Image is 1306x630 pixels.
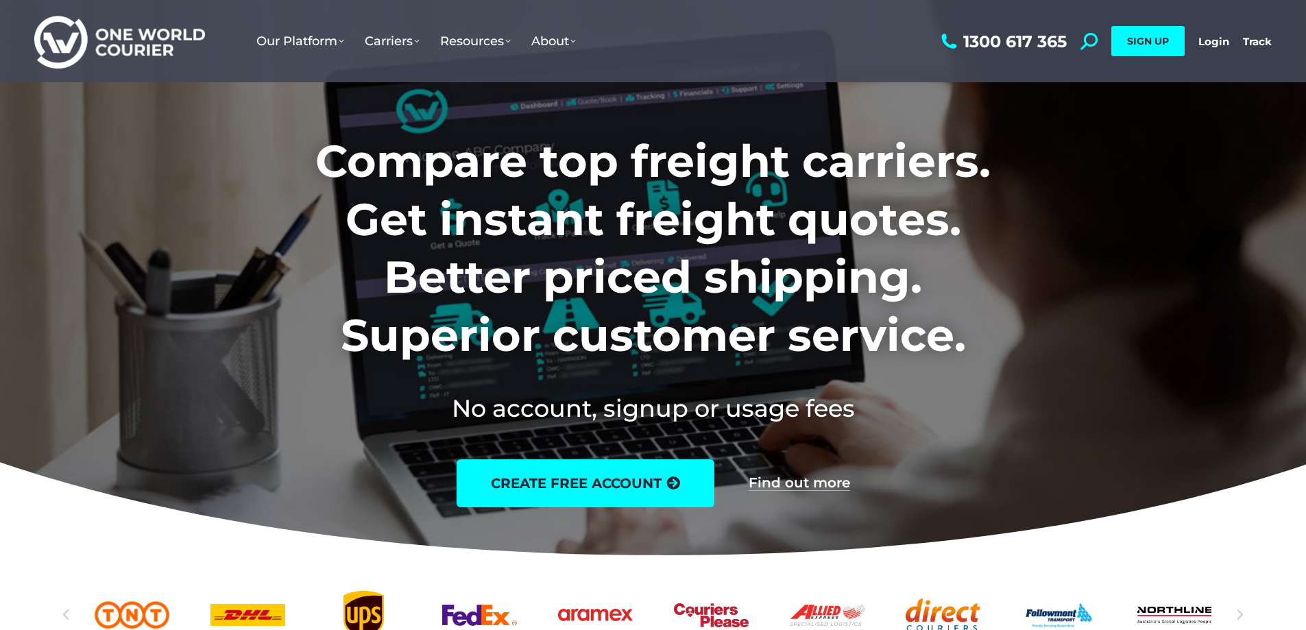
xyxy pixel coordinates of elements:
span: Carriers [365,34,420,49]
span: SIGN UP [1127,35,1169,47]
a: Track [1243,35,1272,48]
h2: No account, signup or usage fees [225,391,1081,425]
a: SIGN UP [1111,26,1185,56]
span: Our Platform [256,34,344,49]
span: About [531,34,576,49]
h1: Compare top freight carriers. Get instant freight quotes. Better priced shipping. Superior custom... [225,132,1081,364]
a: 1300 617 365 [938,33,1067,50]
a: create free account [457,459,714,507]
a: About [521,20,586,62]
a: Login [1198,35,1229,48]
a: Resources [430,20,521,62]
span: Resources [440,34,511,49]
a: Carriers [354,20,430,62]
img: One World Courier [34,14,205,69]
a: Our Platform [246,20,354,62]
a: Find out more [749,476,850,491]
